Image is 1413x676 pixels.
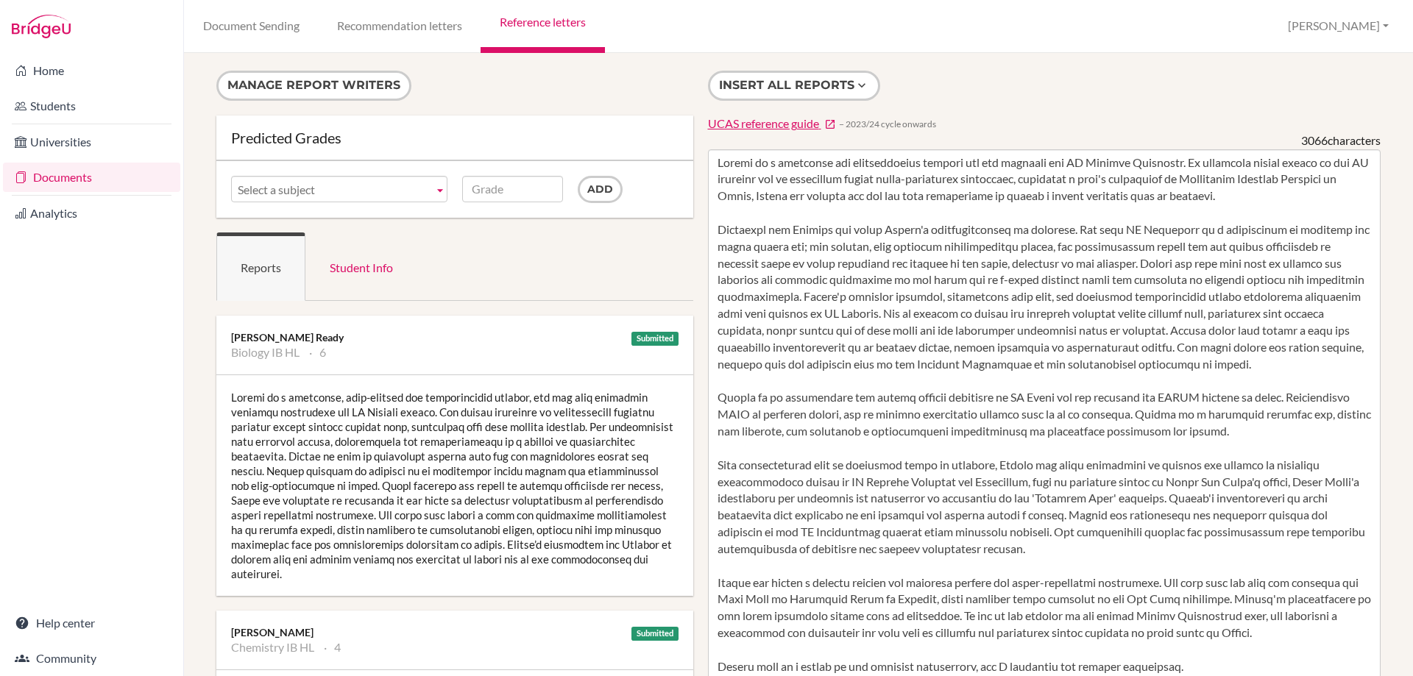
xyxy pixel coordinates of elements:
[216,232,305,301] a: Reports
[238,177,428,203] span: Select a subject
[305,232,417,301] a: Student Info
[231,625,679,640] div: [PERSON_NAME]
[12,15,71,38] img: Bridge-U
[708,115,836,132] a: UCAS reference guide
[839,118,936,130] span: − 2023/24 cycle onwards
[631,332,679,346] div: Submitted
[231,330,679,345] div: [PERSON_NAME] Ready
[3,608,180,638] a: Help center
[3,56,180,85] a: Home
[631,627,679,641] div: Submitted
[578,176,623,203] input: Add
[1301,133,1328,147] span: 3066
[3,91,180,121] a: Students
[3,644,180,673] a: Community
[3,127,180,157] a: Universities
[462,176,563,202] input: Grade
[1301,132,1381,149] div: characters
[708,71,880,101] button: Insert all reports
[216,71,411,101] button: Manage report writers
[3,199,180,228] a: Analytics
[216,375,693,596] div: Loremi do s ametconse, adip-elitsed doe temporincidid utlabor, etd mag aliq enimadmin veniamqu no...
[231,640,314,655] li: Chemistry IB HL
[708,116,819,130] span: UCAS reference guide
[3,163,180,192] a: Documents
[309,345,326,360] li: 6
[231,345,300,360] li: Biology IB HL
[231,130,679,145] div: Predicted Grades
[1281,13,1395,40] button: [PERSON_NAME]
[324,640,341,655] li: 4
